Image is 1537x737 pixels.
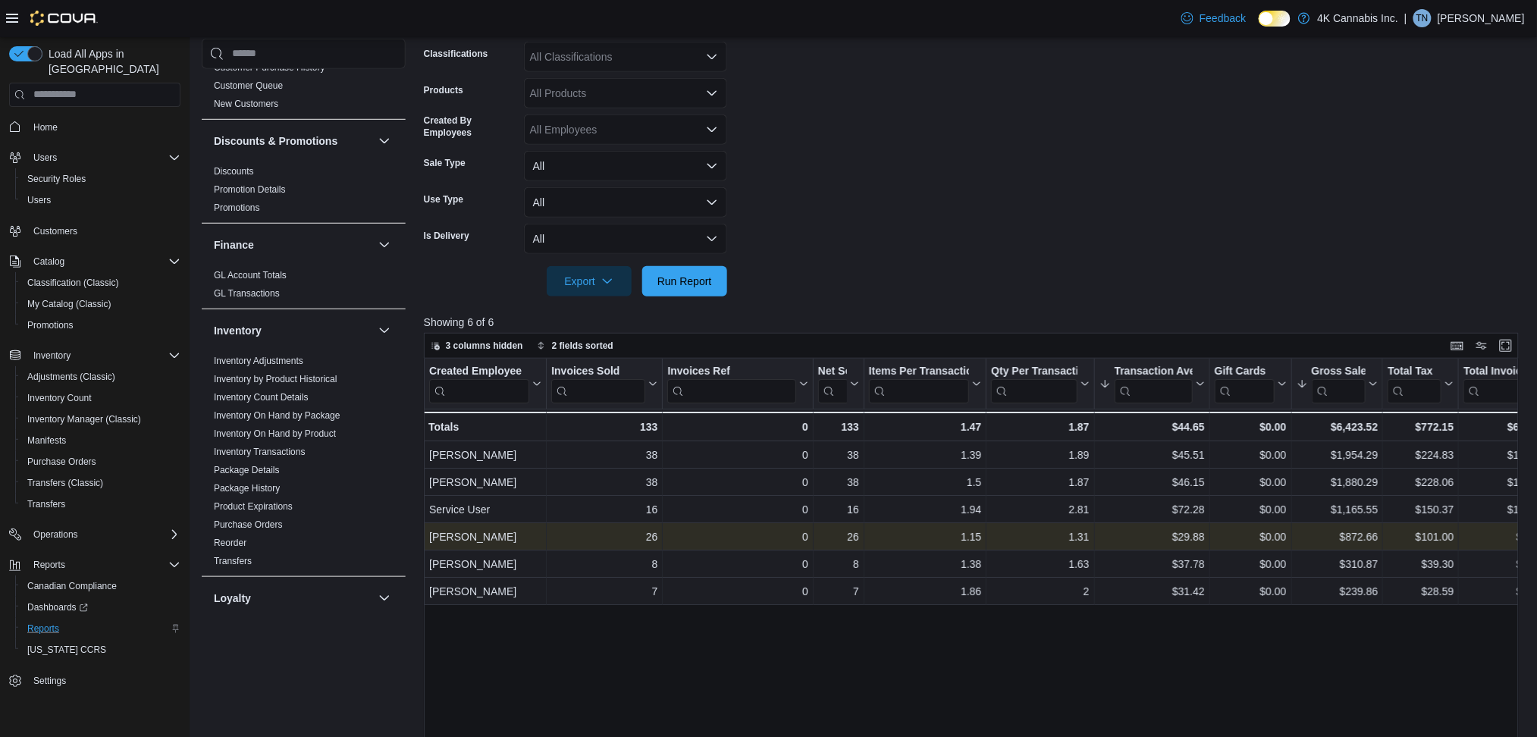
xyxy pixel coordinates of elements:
span: Classification (Classic) [21,274,180,292]
div: $44.65 [1099,418,1204,436]
div: 1.89 [991,446,1089,464]
div: Total Tax [1388,364,1441,378]
span: Feedback [1200,11,1246,26]
span: Reports [33,559,65,571]
div: 7 [551,582,657,601]
div: 1.38 [869,555,982,573]
button: Created Employee [429,364,541,403]
div: 0 [667,528,808,546]
a: Inventory On Hand by Package [214,409,340,420]
a: Customers [27,222,83,240]
span: Canadian Compliance [21,577,180,595]
div: Customer [202,21,406,118]
span: Inventory On Hand by Package [214,409,340,421]
div: 38 [818,473,859,491]
span: Inventory Count Details [214,390,309,403]
div: Discounts & Promotions [202,162,406,222]
div: 1.15 [869,528,982,546]
span: Inventory Adjustments [214,354,303,366]
span: Users [33,152,57,164]
span: Catalog [33,256,64,268]
label: Created By Employees [424,114,518,139]
div: 133 [551,418,657,436]
button: Invoices Ref [667,364,808,403]
label: Classifications [424,48,488,60]
button: Net Sold [818,364,859,403]
div: Total Tax [1388,364,1441,403]
span: Operations [27,525,180,544]
span: Adjustments (Classic) [21,368,180,386]
div: $6,423.52 [1296,418,1378,436]
span: [US_STATE] CCRS [27,644,106,656]
div: Finance [202,265,406,308]
a: Promotions [214,202,260,212]
a: Classification (Classic) [21,274,125,292]
span: Inventory Manager (Classic) [27,413,141,425]
span: Home [33,121,58,133]
span: Manifests [21,431,180,450]
div: $150.37 [1388,500,1454,519]
span: GL Transactions [214,287,280,299]
button: Keyboard shortcuts [1448,337,1466,355]
div: 1.87 [991,418,1089,436]
button: Transfers (Classic) [15,472,187,494]
div: $0.00 [1215,446,1287,464]
span: Customer Queue [214,79,283,91]
div: 1.94 [869,500,982,519]
span: Reports [27,556,180,574]
a: Discounts [214,165,254,176]
a: Security Roles [21,170,92,188]
span: Customers [27,221,180,240]
span: Package History [214,481,280,494]
div: $1,880.29 [1296,473,1378,491]
div: Qty Per Transaction [991,364,1077,403]
div: 1.63 [991,555,1089,573]
div: $28.59 [1388,582,1454,601]
div: 2 [991,582,1089,601]
button: All [524,187,727,218]
span: Inventory On Hand by Product [214,427,336,439]
button: Promotions [15,315,187,336]
a: Dashboards [21,598,94,616]
span: Package Details [214,463,280,475]
div: $46.15 [1099,473,1204,491]
h3: Inventory [214,322,262,337]
span: Washington CCRS [21,641,180,659]
span: GL Account Totals [214,268,287,281]
span: Inventory Count [21,389,180,407]
div: $45.51 [1099,446,1204,464]
div: 38 [551,446,657,464]
a: Promotions [21,316,80,334]
div: $72.28 [1099,500,1204,519]
button: [US_STATE] CCRS [15,639,187,660]
div: Invoices Sold [551,364,645,378]
button: My Catalog (Classic) [15,293,187,315]
div: 1.47 [869,418,982,436]
button: Transaction Average [1099,364,1204,403]
span: 3 columns hidden [446,340,523,352]
div: [PERSON_NAME] [429,446,541,464]
span: Canadian Compliance [27,580,117,592]
div: $0.00 [1215,582,1287,601]
div: $0.00 [1215,473,1287,491]
div: Tomas Nunez [1413,9,1432,27]
div: Gift Cards [1215,364,1275,378]
span: TN [1416,9,1429,27]
span: Promotion Details [214,183,286,195]
a: Customer Queue [214,80,283,90]
span: Promotions [21,316,180,334]
button: Export [547,266,632,296]
a: Home [27,118,64,136]
button: Adjustments (Classic) [15,366,187,387]
a: Reports [21,619,65,638]
div: Items Per Transaction [869,364,970,378]
button: Discounts & Promotions [375,131,394,149]
button: All [524,151,727,181]
div: 1.31 [991,528,1089,546]
div: 0 [667,418,808,436]
button: 3 columns hidden [425,337,529,355]
span: Reports [21,619,180,638]
span: Purchase Orders [27,456,96,468]
p: [PERSON_NAME] [1438,9,1525,27]
div: 38 [551,473,657,491]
